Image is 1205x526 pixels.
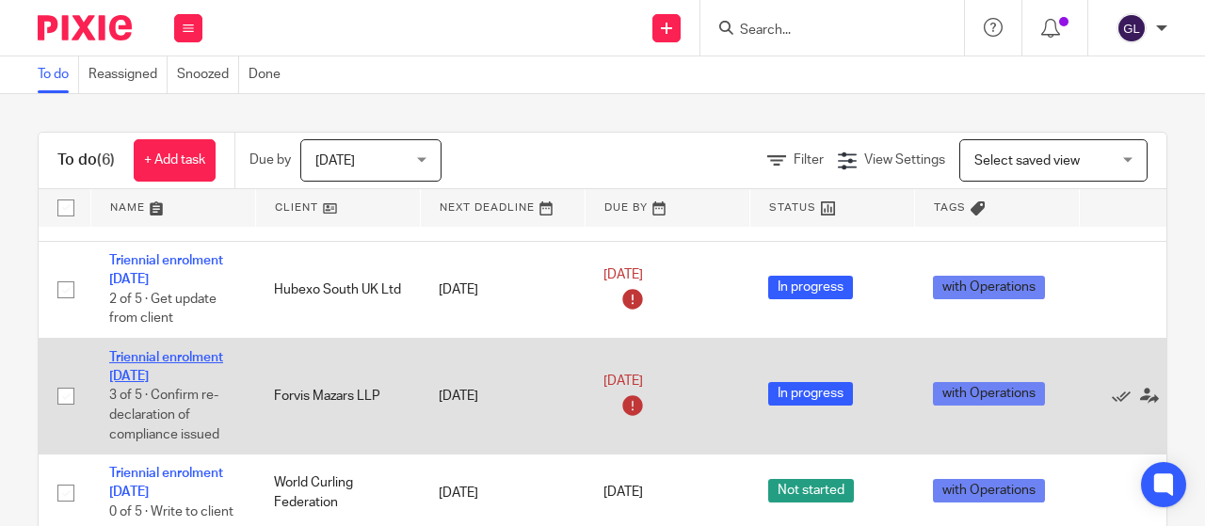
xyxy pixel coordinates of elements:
[109,505,233,518] span: 0 of 5 · Write to client
[315,154,355,167] span: [DATE]
[603,486,643,500] span: [DATE]
[38,15,132,40] img: Pixie
[933,479,1045,502] span: with Operations
[249,151,291,169] p: Due by
[603,268,643,281] span: [DATE]
[109,390,219,441] span: 3 of 5 · Confirm re-declaration of compliance issued
[249,56,290,93] a: Done
[38,56,79,93] a: To do
[1112,387,1140,406] a: Mark as done
[255,242,420,339] td: Hubexo South UK Ltd
[768,479,854,502] span: Not started
[109,196,217,229] span: 2 of 5 · Get update from client
[974,154,1080,167] span: Select saved view
[933,382,1045,406] span: with Operations
[933,276,1045,299] span: with Operations
[738,23,908,40] input: Search
[603,375,643,388] span: [DATE]
[57,151,115,170] h1: To do
[768,382,853,406] span: In progress
[134,139,216,182] a: + Add task
[420,242,585,339] td: [DATE]
[768,276,853,299] span: In progress
[109,293,217,326] span: 2 of 5 · Get update from client
[420,338,585,454] td: [DATE]
[109,254,223,286] a: Triennial enrolment [DATE]
[177,56,239,93] a: Snoozed
[794,153,824,167] span: Filter
[88,56,168,93] a: Reassigned
[109,351,223,383] a: Triennial enrolment [DATE]
[864,153,945,167] span: View Settings
[934,202,966,213] span: Tags
[1117,13,1147,43] img: svg%3E
[255,338,420,454] td: Forvis Mazars LLP
[97,152,115,167] span: (6)
[109,467,223,499] a: Triennial enrolment [DATE]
